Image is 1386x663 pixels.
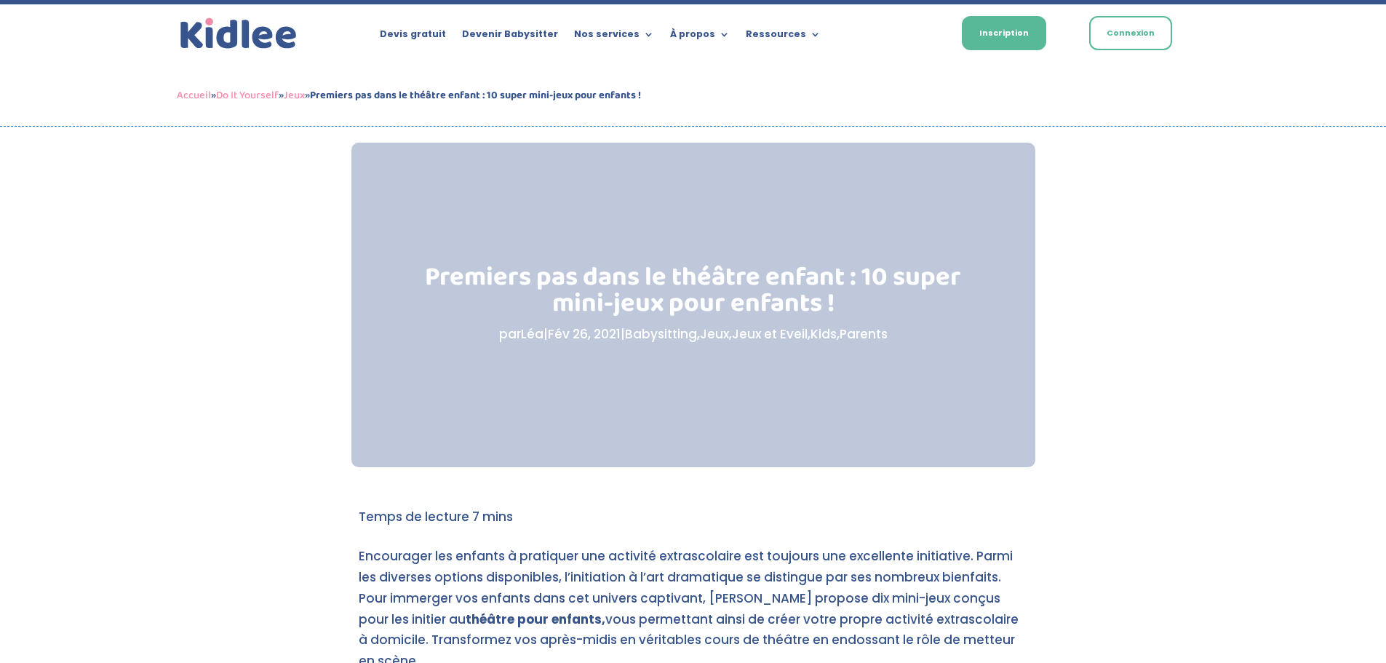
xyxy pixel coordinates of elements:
[284,87,305,104] a: Jeux
[700,325,729,343] a: Jeux
[177,87,641,104] span: » » »
[962,16,1046,50] a: Inscription
[310,87,641,104] strong: Premiers pas dans le théâtre enfant : 10 super mini-jeux pour enfants !
[380,29,446,45] a: Devis gratuit
[625,325,697,343] a: Babysitting
[811,325,837,343] a: Kids
[521,325,543,343] a: Léa
[574,29,654,45] a: Nos services
[177,15,300,53] a: Kidlee Logo
[216,87,279,104] a: Do It Yourself
[424,324,962,345] p: par | | , , , ,
[1089,16,1172,50] a: Connexion
[466,611,605,628] strong: théâtre pour enfants,
[462,29,558,45] a: Devenir Babysitter
[177,15,300,53] img: logo_kidlee_bleu
[746,29,821,45] a: Ressources
[548,325,621,343] span: Fév 26, 2021
[670,29,730,45] a: À propos
[177,87,211,104] a: Accueil
[424,264,962,324] h1: Premiers pas dans le théâtre enfant : 10 super mini-jeux pour enfants !
[840,325,888,343] a: Parents
[732,325,808,343] a: Jeux et Eveil
[908,30,921,39] img: Français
